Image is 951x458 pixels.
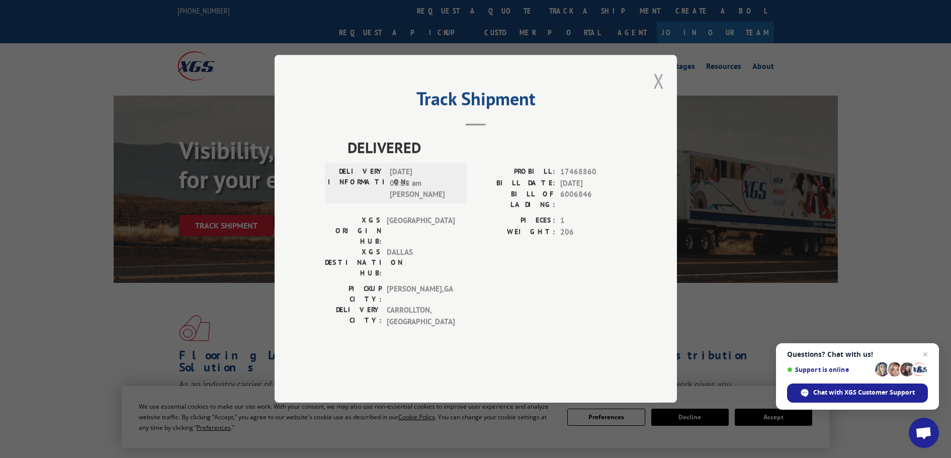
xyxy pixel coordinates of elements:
[560,178,627,189] span: [DATE]
[390,167,458,201] span: [DATE] 06:28 am [PERSON_NAME]
[787,366,872,373] span: Support is online
[560,215,627,227] span: 1
[653,67,664,94] button: Close modal
[476,226,555,238] label: WEIGHT:
[325,247,382,279] label: XGS DESTINATION HUB:
[325,215,382,247] label: XGS ORIGIN HUB:
[787,384,928,403] span: Chat with XGS Customer Support
[909,418,939,448] a: Open chat
[325,284,382,305] label: PICKUP CITY:
[325,305,382,328] label: DELIVERY CITY:
[325,92,627,111] h2: Track Shipment
[476,167,555,178] label: PROBILL:
[787,350,928,358] span: Questions? Chat with us!
[328,167,385,201] label: DELIVERY INFORMATION:
[348,136,627,159] span: DELIVERED
[560,226,627,238] span: 206
[476,178,555,189] label: BILL DATE:
[476,215,555,227] label: PIECES:
[560,167,627,178] span: 17468860
[560,189,627,210] span: 6006846
[813,388,915,397] span: Chat with XGS Customer Support
[387,305,455,328] span: CARROLLTON , [GEOGRAPHIC_DATA]
[387,215,455,247] span: [GEOGRAPHIC_DATA]
[387,284,455,305] span: [PERSON_NAME] , GA
[387,247,455,279] span: DALLAS
[476,189,555,210] label: BILL OF LADING:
